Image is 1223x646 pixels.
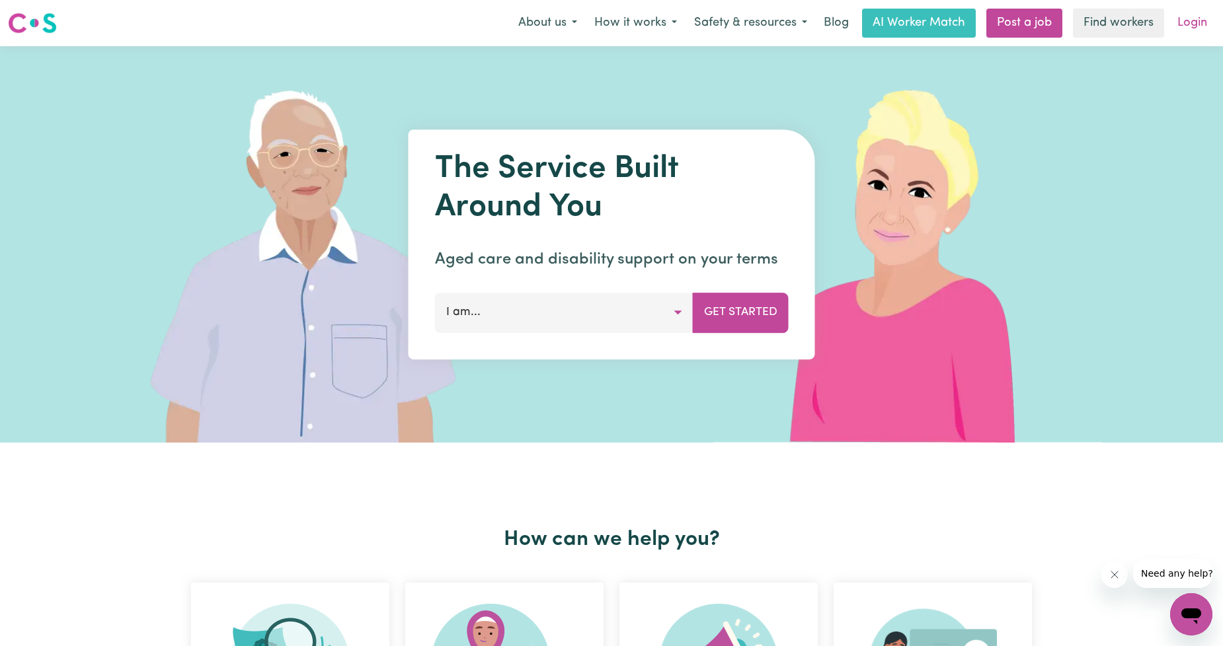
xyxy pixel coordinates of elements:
iframe: Message from company [1133,559,1212,588]
a: Find workers [1073,9,1164,38]
span: Need any help? [8,9,80,20]
iframe: Button to launch messaging window [1170,593,1212,635]
button: How it works [586,9,686,37]
iframe: Close message [1101,561,1128,588]
h1: The Service Built Around You [435,151,789,227]
a: Login [1169,9,1215,38]
button: Get Started [693,293,789,332]
a: Blog [816,9,857,38]
h2: How can we help you? [183,527,1040,552]
p: Aged care and disability support on your terms [435,248,789,271]
a: AI Worker Match [862,9,976,38]
a: Careseekers logo [8,8,57,38]
button: About us [510,9,586,37]
button: Safety & resources [686,9,816,37]
a: Post a job [986,9,1062,38]
button: I am... [435,293,693,332]
img: Careseekers logo [8,11,57,35]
